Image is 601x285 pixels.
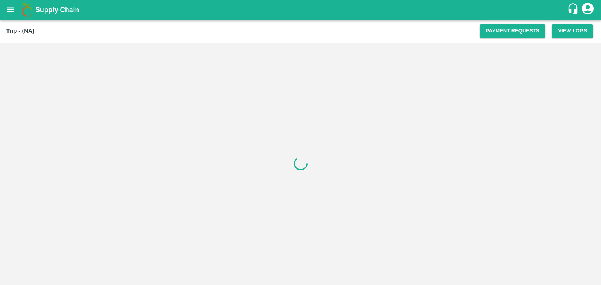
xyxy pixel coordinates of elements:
a: Supply Chain [35,4,567,15]
b: Trip - (NA) [6,28,34,34]
div: account of current user [581,2,595,18]
button: open drawer [2,1,20,19]
button: Payment Requests [480,24,546,38]
b: Supply Chain [35,6,79,14]
img: logo [20,2,35,18]
button: View Logs [552,24,593,38]
div: customer-support [567,3,581,17]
